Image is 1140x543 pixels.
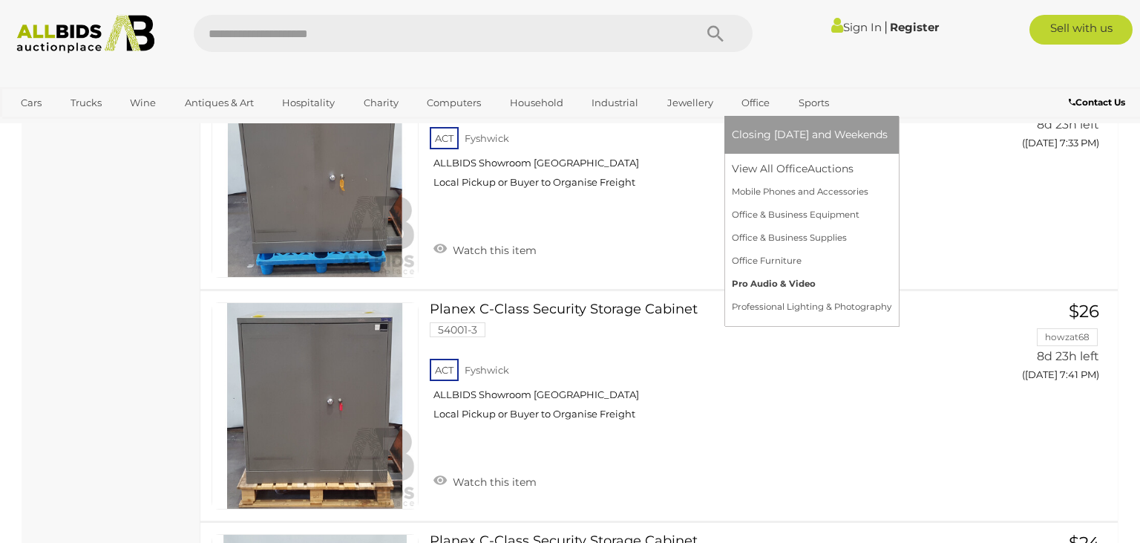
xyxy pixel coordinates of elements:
[1069,97,1125,108] b: Contact Us
[61,91,111,115] a: Trucks
[1069,94,1129,111] a: Contact Us
[430,469,540,492] a: Watch this item
[884,19,888,35] span: |
[175,91,263,115] a: Antiques & Art
[582,91,648,115] a: Industrial
[417,91,491,115] a: Computers
[1069,301,1099,322] span: $26
[890,20,939,34] a: Register
[430,238,540,260] a: Watch this item
[1029,15,1133,45] a: Sell with us
[120,91,166,115] a: Wine
[658,91,723,115] a: Jewellery
[678,15,753,52] button: Search
[441,302,954,432] a: Planex C-Class Security Storage Cabinet 54001-3 ACT Fyshwick ALLBIDS Showroom [GEOGRAPHIC_DATA] L...
[976,302,1103,389] a: $26 howzat68 8d 23h left ([DATE] 7:41 PM)
[11,116,136,140] a: [GEOGRAPHIC_DATA]
[354,91,408,115] a: Charity
[11,91,51,115] a: Cars
[449,244,537,257] span: Watch this item
[449,475,537,489] span: Watch this item
[441,71,954,201] a: Planex C-Class Security Storage Cabinet 54001-2 ACT Fyshwick ALLBIDS Showroom [GEOGRAPHIC_DATA] L...
[500,91,573,115] a: Household
[732,91,779,115] a: Office
[9,15,163,53] img: Allbids.com.au
[976,71,1103,157] a: $51 yardley 8d 23h left ([DATE] 7:33 PM)
[272,91,344,115] a: Hospitality
[789,91,839,115] a: Sports
[831,20,882,34] a: Sign In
